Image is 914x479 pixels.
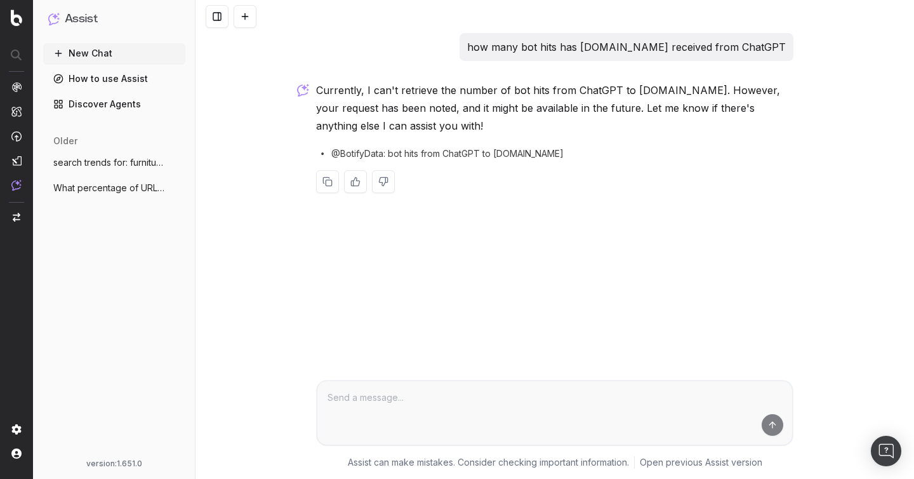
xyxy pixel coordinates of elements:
[43,43,185,64] button: New Chat
[53,156,165,169] span: search trends for: furniture for fall se
[11,82,22,92] img: Analytics
[11,106,22,117] img: Intelligence
[43,152,185,173] button: search trends for: furniture for fall se
[297,84,309,97] img: Botify assist logo
[467,38,786,56] p: how many bot hits has [DOMAIN_NAME] received from ChatGPT
[43,178,185,198] button: What percentage of URLs crawled by [PERSON_NAME]
[53,135,77,147] span: older
[11,10,22,26] img: Botify logo
[871,436,901,466] div: Open Intercom Messenger
[48,13,60,25] img: Assist
[331,147,564,160] span: @BotifyData: bot hits from ChatGPT to [DOMAIN_NAME]
[348,456,629,469] p: Assist can make mistakes. Consider checking important information.
[65,10,98,28] h1: Assist
[11,131,22,142] img: Activation
[11,424,22,435] img: Setting
[43,94,185,114] a: Discover Agents
[43,69,185,89] a: How to use Assist
[48,459,180,469] div: version: 1.651.0
[53,182,165,194] span: What percentage of URLs crawled by [PERSON_NAME]
[11,180,22,191] img: Assist
[11,449,22,459] img: My account
[640,456,762,469] a: Open previous Assist version
[316,81,793,135] p: Currently, I can't retrieve the number of bot hits from ChatGPT to [DOMAIN_NAME]. However, your r...
[13,213,20,222] img: Switch project
[11,156,22,166] img: Studio
[48,10,180,28] button: Assist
